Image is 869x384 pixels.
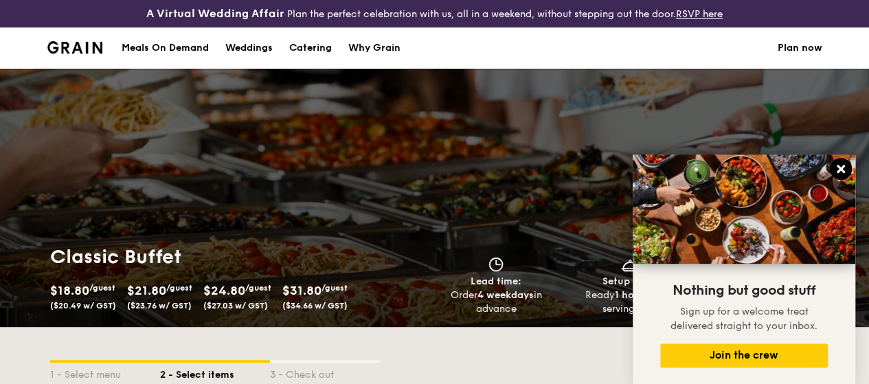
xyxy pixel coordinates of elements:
strong: 1 hour [615,289,644,301]
span: /guest [321,283,348,293]
span: Nothing but good stuff [673,282,815,299]
a: Meals On Demand [113,27,217,69]
div: 3 - Check out [270,363,380,382]
img: icon-dish.430c3a2e.svg [620,257,640,272]
h4: A Virtual Wedding Affair [146,5,284,22]
img: DSC07876-Edit02-Large.jpeg [633,155,855,264]
div: Plan the perfect celebration with us, all in a weekend, without stepping out the door. [145,5,724,22]
span: /guest [89,283,115,293]
button: Close [830,158,852,180]
a: Logotype [47,41,103,54]
strong: 4 weekdays [477,289,533,301]
button: Join the crew [660,343,828,368]
span: $18.80 [50,283,89,298]
span: /guest [245,283,271,293]
div: Catering [289,27,332,69]
div: 1 - Select menu [50,363,160,382]
a: Plan now [778,27,822,69]
div: Weddings [225,27,273,69]
img: Grain [47,41,103,54]
h1: Classic Buffet [50,245,429,269]
div: Why Grain [348,27,400,69]
span: /guest [166,283,192,293]
div: Ready before serving time [568,289,691,316]
span: $24.80 [203,283,245,298]
a: RSVP here [676,8,723,20]
span: Sign up for a welcome treat delivered straight to your inbox. [670,306,817,332]
span: ($23.76 w/ GST) [127,301,192,310]
span: $21.80 [127,283,166,298]
a: Weddings [217,27,281,69]
span: ($20.49 w/ GST) [50,301,116,310]
span: $31.80 [282,283,321,298]
span: Setup time: [602,275,657,287]
span: ($27.03 w/ GST) [203,301,268,310]
span: ($34.66 w/ GST) [282,301,348,310]
img: icon-clock.2db775ea.svg [486,257,506,272]
div: Meals On Demand [122,27,209,69]
a: Why Grain [340,27,409,69]
span: Lead time: [471,275,521,287]
div: 2 - Select items [160,363,270,382]
a: Catering [281,27,340,69]
div: Order in advance [435,289,558,316]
